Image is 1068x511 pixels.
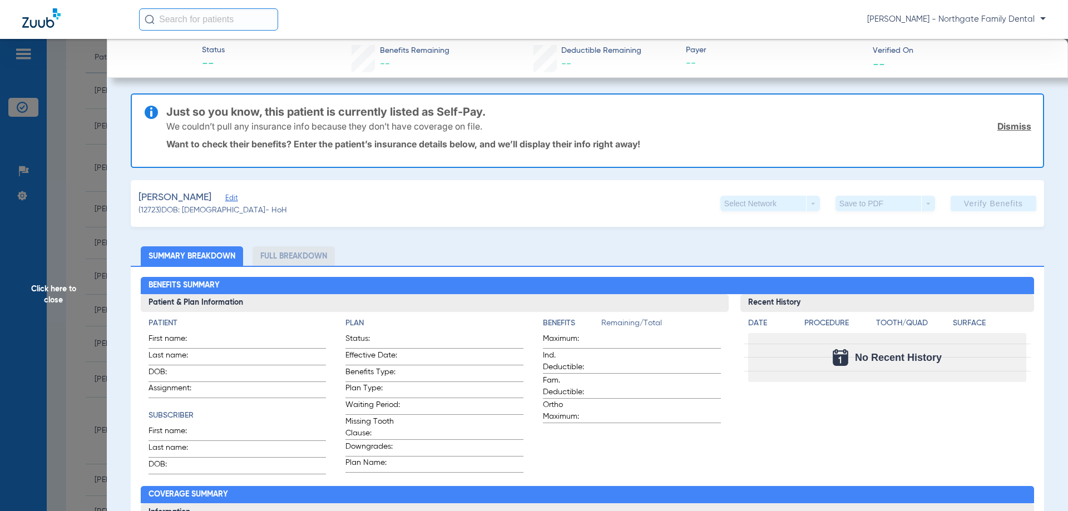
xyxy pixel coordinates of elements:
[149,333,203,348] span: First name:
[145,14,155,24] img: Search Icon
[543,317,601,333] app-breakdown-title: Benefits
[149,410,327,421] h4: Subscriber
[253,246,335,266] li: Full Breakdown
[225,194,235,205] span: Edit
[686,57,863,71] span: --
[804,317,872,333] app-breakdown-title: Procedure
[141,486,1035,504] h2: Coverage Summary
[139,8,278,31] input: Search for patients
[139,205,287,216] span: (12723) DOB: [DEMOGRAPHIC_DATA] - HoH
[345,416,400,439] span: Missing Tooth Clause:
[380,59,390,69] span: --
[345,383,400,398] span: Plan Type:
[22,8,61,28] img: Zuub Logo
[561,45,641,57] span: Deductible Remaining
[748,317,795,329] h4: Date
[149,366,203,381] span: DOB:
[740,294,1035,312] h3: Recent History
[145,106,158,119] img: info-icon
[141,277,1035,295] h2: Benefits Summary
[686,44,863,56] span: Payer
[166,138,1031,150] p: Want to check their benefits? Enter the patient’s insurance details below, and we’ll display thei...
[748,317,795,333] app-breakdown-title: Date
[166,121,482,132] p: We couldn’t pull any insurance info because they don’t have coverage on file.
[867,14,1046,25] span: [PERSON_NAME] - Northgate Family Dental
[873,45,1050,57] span: Verified On
[601,317,721,333] span: Remaining/Total
[804,317,872,329] h4: Procedure
[345,399,400,414] span: Waiting Period:
[149,459,203,474] span: DOB:
[345,317,523,329] h4: Plan
[543,333,597,348] span: Maximum:
[149,317,327,329] h4: Patient
[345,350,400,365] span: Effective Date:
[139,191,211,205] span: [PERSON_NAME]
[543,317,601,329] h4: Benefits
[345,441,400,456] span: Downgrades:
[149,350,203,365] span: Last name:
[997,121,1031,132] a: Dismiss
[543,375,597,398] span: Fam. Deductible:
[141,294,729,312] h3: Patient & Plan Information
[345,333,400,348] span: Status:
[380,45,449,57] span: Benefits Remaining
[149,425,203,440] span: First name:
[855,352,942,363] span: No Recent History
[149,442,203,457] span: Last name:
[141,246,243,266] li: Summary Breakdown
[543,350,597,373] span: Ind. Deductible:
[953,317,1026,333] app-breakdown-title: Surface
[543,399,597,423] span: Ortho Maximum:
[149,383,203,398] span: Assignment:
[953,317,1026,329] h4: Surface
[202,44,225,56] span: Status
[876,317,950,329] h4: Tooth/Quad
[561,59,571,69] span: --
[202,57,225,72] span: --
[833,349,848,366] img: Calendar
[873,58,885,70] span: --
[345,457,400,472] span: Plan Name:
[876,317,950,333] app-breakdown-title: Tooth/Quad
[345,366,400,381] span: Benefits Type:
[166,106,1031,117] h3: Just so you know, this patient is currently listed as Self-Pay.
